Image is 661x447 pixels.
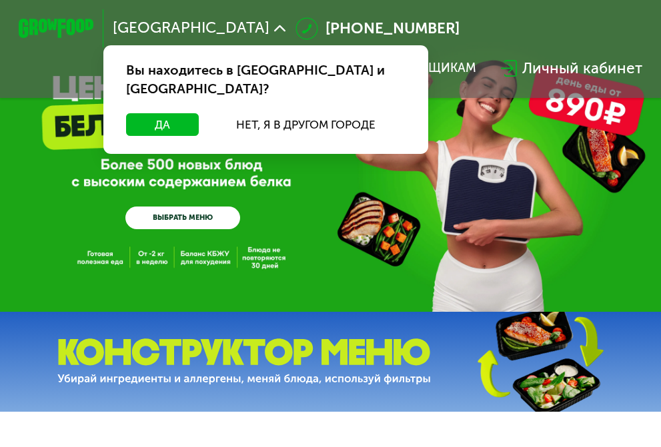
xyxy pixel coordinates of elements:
div: Вы находитесь в [GEOGRAPHIC_DATA] и [GEOGRAPHIC_DATA]? [103,45,428,113]
div: Личный кабинет [522,57,642,80]
a: [PHONE_NUMBER] [295,17,460,40]
a: ВЫБРАТЬ МЕНЮ [125,207,239,229]
span: [GEOGRAPHIC_DATA] [113,21,269,36]
button: Да [126,113,199,136]
button: Нет, я в другом городе [207,113,406,136]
